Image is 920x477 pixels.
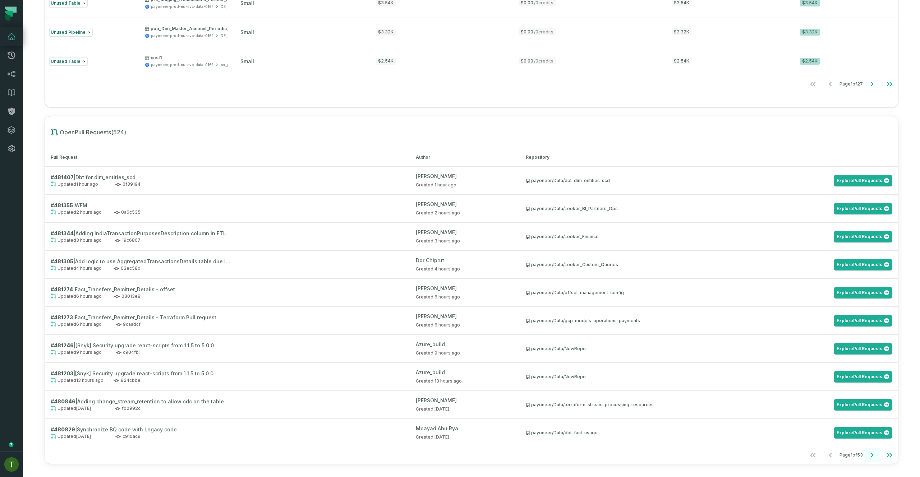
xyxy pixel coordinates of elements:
strong: # 481305 [51,258,73,264]
span: 03ec58d [114,265,141,272]
div: Moayad Abu Rya [416,425,514,432]
relative-time: Sep 17, 2025, 2:54 PM GMT+3 [76,181,98,187]
div: ca_perf_test [221,62,243,68]
span: Created [416,182,456,187]
relative-time: Sep 16, 2025, 4:17 PM GMT+3 [76,434,91,439]
strong: # 481273 [51,314,73,320]
span: Updated [51,181,98,187]
div: DE_ETL_Objects [221,33,250,38]
span: Updated [51,349,102,356]
span: Updated [51,237,102,244]
span: Created [416,238,460,244]
span: Created [416,350,460,356]
div: [PERSON_NAME] [416,312,514,320]
button: Go to last page [881,448,898,462]
img: avatar of Tomer Galun [4,457,19,472]
a: ExplorePull Requests [834,371,892,383]
strong: # 481246 [51,342,74,348]
div: $2.54K [800,58,820,65]
relative-time: Sep 17, 2025, 3:00 AM GMT+3 [434,378,462,384]
relative-time: Sep 17, 2025, 12:51 PM GMT+3 [434,238,460,244]
div: Tooltip anchor [8,441,14,448]
span: Created [416,434,449,440]
span: / 0 credits [534,29,553,34]
h2: | [Snyk] Security upgrade react-scripts from 1.1.5 to 5.0.0 [51,342,230,349]
strong: # 481355 [51,202,73,208]
a: ExplorePull Requests [834,399,892,411]
span: 03013e8 [114,293,141,300]
h2: | Fact_Transfers_Remitter_Details - offset [51,286,230,293]
div: DE_ETL_Objects [221,4,250,9]
div: payoneer/Data/offset-management-config [526,290,624,296]
strong: # 481407 [51,174,74,180]
span: Created [416,406,449,412]
button: Go to last page [881,77,898,91]
relative-time: Sep 17, 2025, 6:55 AM GMT+3 [434,350,460,356]
span: Created [416,210,460,216]
h2: | Adding change_stream_retention to allow cdc on the table [51,398,230,405]
div: payoneer-prod-eu-svc-data-016f [151,33,213,38]
span: $0.00 [519,57,556,64]
span: Created [416,294,460,300]
span: Unused Table [51,59,80,64]
span: Updated [51,321,102,328]
span: $3.32K [672,28,691,35]
relative-time: Sep 17, 2025, 3:00 AM GMT+3 [76,378,103,383]
relative-time: Sep 17, 2025, 11:28 AM GMT+3 [76,265,102,271]
div: Azure_build [416,369,514,376]
h2: | [Snyk] Security upgrade react-scripts from 1.1.5 to 5.0.0 [51,370,230,377]
relative-time: Sep 16, 2025, 5:16 PM GMT+3 [76,406,91,411]
h2: | Synchronize BQ code with Legacy code [51,426,230,433]
div: [PERSON_NAME] [416,200,514,208]
a: ExplorePull Requests [834,287,892,298]
button: Go to previous page [822,77,839,91]
h2: | WFM [51,202,230,209]
button: Unused Pipelinepop_Dim_Master_Account_Periodic_Metrics_AGGpayoneer-prod-eu-svc-data-016fDE_ETL_Ob... [45,18,898,46]
span: $0.00 [519,28,556,35]
div: payoneer-prod-eu-svc-data-016f [151,62,213,68]
a: ExplorePull Requests [834,259,892,270]
div: payoneer/Data/gcp-models-operations-payments [526,318,640,324]
button: Go to previous page [822,448,839,462]
div: payoneer/Data/NewRepo [526,374,586,380]
relative-time: Sep 17, 2025, 9:43 AM GMT+3 [76,293,102,299]
div: Dor Chiprut [416,256,514,264]
span: / 0 credits [534,58,553,64]
a: ExplorePull Requests [834,427,892,439]
div: payoneer/Data/dbt-dim-entities-scd [526,178,610,184]
div: $3.32K [376,29,396,36]
div: $3.32K [800,29,820,36]
relative-time: Sep 17, 2025, 1:32 PM GMT+3 [434,210,460,216]
div: Azure_build [416,341,514,348]
h2: | Add logic to use AggregatedTransactionsDetails table due IPO [51,258,230,265]
button: Go to first page [804,77,822,91]
relative-time: Sep 16, 2025, 4:17 PM GMT+3 [434,434,449,440]
span: fd0992c [115,405,141,412]
p: pop_Dim_Master_Account_Periodic_Metrics_AGG [145,26,257,32]
div: [PERSON_NAME] [416,284,514,292]
relative-time: Sep 17, 2025, 6:55 AM GMT+3 [76,349,102,355]
div: payoneer/Data/Looker_Custom_Queries [526,262,618,268]
span: Updated [51,265,102,272]
span: 0f39194 [115,181,141,187]
button: Go to first page [804,448,822,462]
a: ExplorePull Requests [834,175,892,186]
strong: # 480829 [51,426,75,432]
span: Updated [51,433,91,440]
span: Updated [51,209,102,216]
div: payoneer-prod-eu-svc-data-016f [151,4,213,9]
div: payoneer/Data/Looker_Finance [526,234,599,240]
relative-time: Sep 17, 2025, 1:32 PM GMT+3 [76,209,102,215]
relative-time: Sep 17, 2025, 9:42 AM GMT+3 [434,322,460,328]
span: c910ac9 [115,433,141,440]
h1: Open Pull Requests ( 524 ) [51,128,904,136]
h2: | Dbt for dim_entities_scd [51,173,230,181]
relative-time: Sep 17, 2025, 11:28 AM GMT+3 [434,266,460,272]
span: Created [416,322,460,328]
a: ExplorePull Requests [834,203,892,214]
span: 9caadcf [116,321,141,328]
nav: pagination [45,77,898,91]
button: Go to next page [863,448,880,462]
p: cost1 [145,55,243,61]
ul: Page 1 of 53 [804,448,898,462]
